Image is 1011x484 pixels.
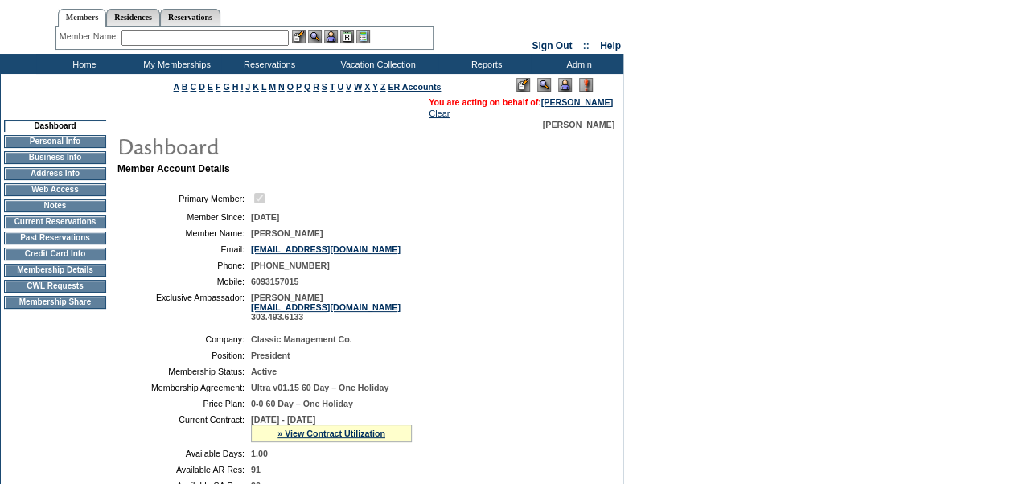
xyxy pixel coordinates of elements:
a: [PERSON_NAME] [541,97,613,107]
span: 91 [251,465,261,474]
span: 1.00 [251,449,268,458]
a: Help [600,40,621,51]
a: F [216,82,221,92]
a: K [253,82,259,92]
td: Notes [4,199,106,212]
span: [PERSON_NAME] 303.493.6133 [251,293,401,322]
td: Available Days: [124,449,245,458]
a: M [269,82,276,92]
td: Mobile: [124,277,245,286]
a: H [232,82,239,92]
span: [PHONE_NUMBER] [251,260,330,270]
a: O [287,82,294,92]
td: Vacation Collection [314,54,438,74]
a: » View Contract Utilization [277,429,385,438]
img: Reservations [340,30,354,43]
td: Price Plan: [124,399,245,408]
a: Y [372,82,378,92]
td: Company: [124,334,245,344]
td: Phone: [124,260,245,270]
span: [PERSON_NAME] [251,228,323,238]
a: L [261,82,266,92]
td: Business Info [4,151,106,164]
td: Current Contract: [124,415,245,442]
span: Classic Management Co. [251,334,352,344]
a: R [313,82,319,92]
td: CWL Requests [4,280,106,293]
a: E [208,82,213,92]
td: Exclusive Ambassador: [124,293,245,322]
div: Member Name: [60,30,121,43]
a: Sign Out [532,40,572,51]
a: Reservations [160,9,220,26]
a: J [245,82,250,92]
td: Membership Share [4,296,106,309]
span: [DATE] - [DATE] [251,415,315,425]
img: Impersonate [558,78,572,92]
td: Membership Agreement: [124,383,245,392]
img: Log Concern/Member Elevation [579,78,593,92]
td: Credit Card Info [4,248,106,260]
a: I [240,82,243,92]
td: Available AR Res: [124,465,245,474]
a: Clear [429,109,450,118]
a: Residences [106,9,160,26]
td: Reservations [221,54,314,74]
img: b_calculator.gif [356,30,370,43]
img: pgTtlDashboard.gif [117,129,438,162]
td: Email: [124,244,245,254]
td: Member Name: [124,228,245,238]
a: C [190,82,196,92]
a: P [296,82,302,92]
td: Primary Member: [124,191,245,206]
img: b_edit.gif [292,30,306,43]
td: Home [36,54,129,74]
a: N [278,82,285,92]
a: X [364,82,370,92]
a: ER Accounts [388,82,441,92]
img: Edit Mode [516,78,530,92]
img: View Mode [537,78,551,92]
td: Admin [531,54,623,74]
td: Personal Info [4,135,106,148]
span: [PERSON_NAME] [543,120,614,129]
a: Z [380,82,386,92]
span: Ultra v01.15 60 Day – One Holiday [251,383,388,392]
td: My Memberships [129,54,221,74]
a: [EMAIL_ADDRESS][DOMAIN_NAME] [251,244,401,254]
a: A [174,82,179,92]
span: 6093157015 [251,277,298,286]
img: View [308,30,322,43]
td: Web Access [4,183,106,196]
a: [EMAIL_ADDRESS][DOMAIN_NAME] [251,302,401,312]
span: [DATE] [251,212,279,222]
a: W [354,82,362,92]
span: Active [251,367,277,376]
td: Dashboard [4,120,106,132]
img: Impersonate [324,30,338,43]
a: S [322,82,327,92]
a: G [223,82,229,92]
a: V [346,82,351,92]
td: Position: [124,351,245,360]
span: President [251,351,290,360]
span: You are acting on behalf of: [429,97,613,107]
td: Member Since: [124,212,245,222]
span: 0-0 60 Day – One Holiday [251,399,353,408]
a: D [199,82,205,92]
b: Member Account Details [117,163,230,174]
td: Membership Details [4,264,106,277]
td: Current Reservations [4,215,106,228]
td: Reports [438,54,531,74]
a: T [330,82,335,92]
td: Past Reservations [4,232,106,244]
span: :: [583,40,590,51]
td: Address Info [4,167,106,180]
a: U [337,82,343,92]
a: B [182,82,188,92]
td: Membership Status: [124,367,245,376]
a: Q [304,82,310,92]
a: Members [58,9,107,27]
